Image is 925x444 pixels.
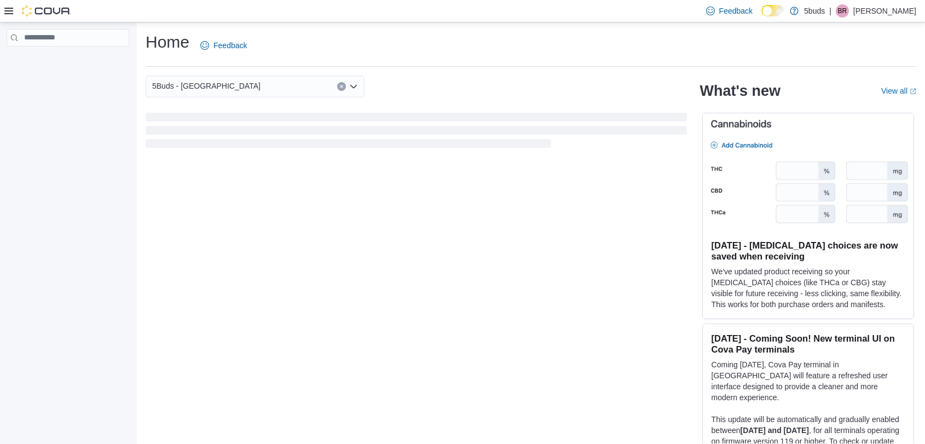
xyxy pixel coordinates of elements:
span: Feedback [719,5,753,16]
nav: Complex example [7,49,129,75]
div: Briannen Rubin [836,4,849,18]
p: [PERSON_NAME] [853,4,916,18]
button: Open list of options [349,82,358,91]
span: 5Buds - [GEOGRAPHIC_DATA] [152,79,261,93]
h1: Home [146,31,189,53]
span: BR [838,4,847,18]
a: Feedback [196,34,251,56]
span: Dark Mode [761,16,762,17]
h3: [DATE] - [MEDICAL_DATA] choices are now saved when receiving [712,240,905,262]
input: Dark Mode [761,5,784,16]
p: 5buds [804,4,825,18]
p: Coming [DATE], Cova Pay terminal in [GEOGRAPHIC_DATA] will feature a refreshed user interface des... [712,359,905,403]
p: | [829,4,831,18]
h2: What's new [700,82,781,100]
img: Cova [22,5,71,16]
span: Loading [146,115,687,150]
h3: [DATE] - Coming Soon! New terminal UI on Cova Pay terminals [712,333,905,355]
p: We've updated product receiving so your [MEDICAL_DATA] choices (like THCa or CBG) stay visible fo... [712,266,905,310]
svg: External link [910,88,916,95]
button: Clear input [337,82,346,91]
a: View allExternal link [881,87,916,95]
span: Feedback [213,40,247,51]
strong: [DATE] and [DATE] [741,426,809,435]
